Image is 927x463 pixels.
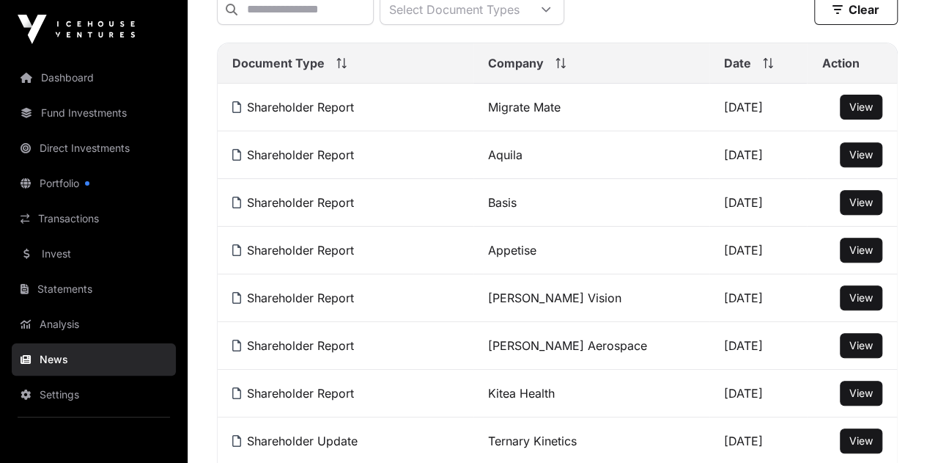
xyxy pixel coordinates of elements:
[232,386,354,401] a: Shareholder Report
[849,291,873,304] span: View
[232,54,325,72] span: Document Type
[821,54,859,72] span: Action
[232,147,354,162] a: Shareholder Report
[849,386,873,401] a: View
[488,386,555,401] a: Kitea Health
[724,54,751,72] span: Date
[12,343,176,376] a: News
[12,379,176,411] a: Settings
[488,243,536,258] a: Appetise
[709,227,808,274] td: [DATE]
[840,381,882,406] button: View
[840,429,882,453] button: View
[488,434,577,448] a: Ternary Kinetics
[849,243,873,258] a: View
[849,148,873,161] span: View
[840,333,882,358] button: View
[849,244,873,256] span: View
[849,195,873,210] a: View
[232,243,354,258] a: Shareholder Report
[840,190,882,215] button: View
[709,370,808,418] td: [DATE]
[232,434,358,448] a: Shareholder Update
[232,291,354,305] a: Shareholder Report
[12,273,176,305] a: Statements
[854,393,927,463] iframe: Chat Widget
[488,291,621,305] a: [PERSON_NAME] Vision
[849,291,873,305] a: View
[849,339,873,351] span: View
[840,142,882,167] button: View
[18,15,135,44] img: Icehouse Ventures Logo
[709,322,808,370] td: [DATE]
[849,147,873,162] a: View
[488,195,517,210] a: Basis
[488,147,522,162] a: Aquila
[12,238,176,270] a: Invest
[709,179,808,227] td: [DATE]
[849,434,873,447] span: View
[849,434,873,448] a: View
[232,100,354,114] a: Shareholder Report
[232,338,354,353] a: Shareholder Report
[849,196,873,208] span: View
[849,100,873,114] a: View
[849,338,873,353] a: View
[849,101,873,113] span: View
[840,285,882,310] button: View
[12,203,176,235] a: Transactions
[12,167,176,200] a: Portfolio
[840,95,882,120] button: View
[12,62,176,94] a: Dashboard
[709,274,808,322] td: [DATE]
[488,338,647,353] a: [PERSON_NAME] Aerospace
[12,132,176,164] a: Direct Investments
[709,84,808,131] td: [DATE]
[849,387,873,399] span: View
[709,131,808,179] td: [DATE]
[232,195,354,210] a: Shareholder Report
[12,97,176,129] a: Fund Investments
[488,54,544,72] span: Company
[840,238,882,263] button: View
[488,100,561,114] a: Migrate Mate
[12,308,176,340] a: Analysis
